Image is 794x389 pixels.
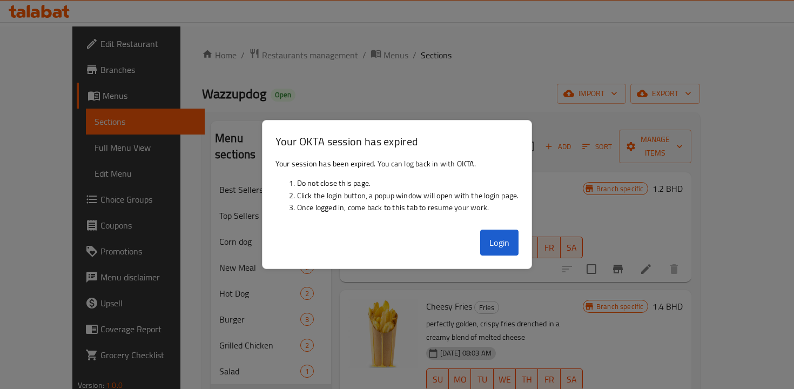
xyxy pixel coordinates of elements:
[297,190,519,202] li: Click the login button, a popup window will open with the login page.
[263,153,532,226] div: Your session has been expired. You can log back in with OKTA.
[480,230,519,256] button: Login
[275,133,519,149] h3: Your OKTA session has expired
[297,202,519,213] li: Once logged in, come back to this tab to resume your work.
[297,177,519,189] li: Do not close this page.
